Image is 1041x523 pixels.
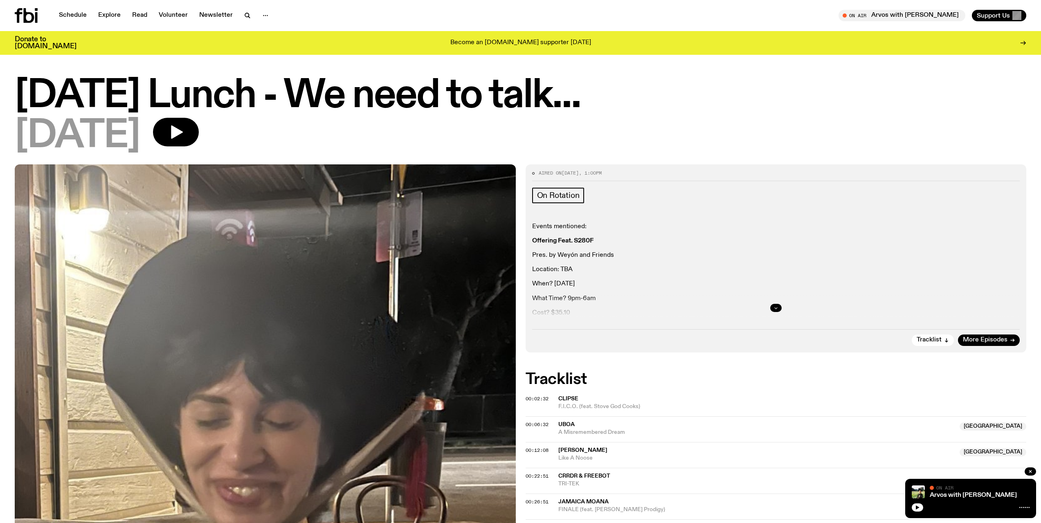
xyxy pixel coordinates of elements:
[54,10,92,21] a: Schedule
[532,188,585,203] a: On Rotation
[958,334,1020,346] a: More Episodes
[537,191,580,200] span: On Rotation
[558,403,1027,411] span: F.I.C.O. (feat. Stove God Cooks)
[15,78,1026,114] h1: [DATE] Lunch - We need to talk...
[532,223,1020,231] p: Events mentioned:
[912,485,925,498] img: Bri is smiling and wearing a black t-shirt. She is standing in front of a lush, green field. Ther...
[526,421,549,428] span: 00:06:32
[912,334,954,346] button: Tracklist
[526,397,549,401] button: 00:02:32
[526,498,549,505] span: 00:26:51
[558,396,578,402] span: Clipse
[526,447,549,453] span: 00:12:08
[154,10,193,21] a: Volunteer
[532,238,594,244] strong: Offering Feat. S280F
[526,372,1027,387] h2: Tracklist
[539,170,562,176] span: Aired on
[936,485,953,490] span: On Air
[93,10,126,21] a: Explore
[532,266,1020,274] p: Location: TBA
[972,10,1026,21] button: Support Us
[562,170,579,176] span: [DATE]
[930,492,1017,498] a: Arvos with [PERSON_NAME]
[558,422,575,427] span: Uboa
[558,499,609,505] span: Jamaica Moana
[526,500,549,504] button: 00:26:51
[526,473,549,479] span: 00:22:51
[558,447,607,453] span: [PERSON_NAME]
[127,10,152,21] a: Read
[194,10,238,21] a: Newsletter
[960,448,1026,456] span: [GEOGRAPHIC_DATA]
[15,36,76,50] h3: Donate to [DOMAIN_NAME]
[558,429,955,436] span: A Misremembered Dream
[558,506,955,514] span: FINALE (feat. [PERSON_NAME] Prodigy)
[532,280,1020,288] p: When? [DATE]
[526,395,549,402] span: 00:02:32
[526,448,549,453] button: 00:12:08
[917,337,942,343] span: Tracklist
[450,39,591,47] p: Become an [DOMAIN_NAME] supporter [DATE]
[839,10,965,21] button: On AirArvos with [PERSON_NAME]
[579,170,602,176] span: , 1:00pm
[960,422,1026,431] span: [GEOGRAPHIC_DATA]
[532,251,1020,259] p: Pres. by Weyón and Friends
[963,337,1007,343] span: More Episodes
[526,474,549,478] button: 00:22:51
[558,454,955,462] span: Like A Noose
[558,480,1027,488] span: TRI-TEK
[977,12,1010,19] span: Support Us
[558,473,610,479] span: CRRDR & FREEBOT
[526,422,549,427] button: 00:06:32
[15,118,140,155] span: [DATE]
